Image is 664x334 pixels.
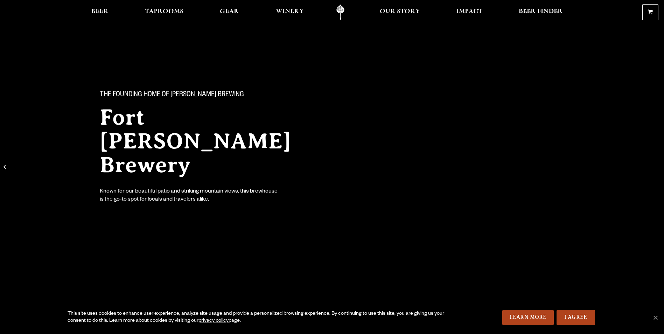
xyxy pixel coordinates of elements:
a: Odell Home [327,5,354,20]
a: Beer Finder [514,5,567,20]
a: Learn More [502,310,554,325]
a: Taprooms [140,5,188,20]
h2: Fort [PERSON_NAME] Brewery [100,105,318,177]
span: The Founding Home of [PERSON_NAME] Brewing [100,91,244,100]
span: Taprooms [145,9,183,14]
div: This site uses cookies to enhance user experience, analyze site usage and provide a personalized ... [68,311,445,325]
span: Our Story [380,9,420,14]
a: I Agree [557,310,595,325]
span: Winery [276,9,304,14]
a: Winery [271,5,308,20]
div: Known for our beautiful patio and striking mountain views, this brewhouse is the go-to spot for l... [100,188,279,204]
span: Beer [91,9,109,14]
a: Beer [87,5,113,20]
a: Impact [452,5,487,20]
span: Beer Finder [519,9,563,14]
span: No [652,314,659,321]
a: Gear [215,5,244,20]
span: Impact [456,9,482,14]
a: privacy policy [198,318,229,324]
a: Our Story [375,5,425,20]
span: Gear [220,9,239,14]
